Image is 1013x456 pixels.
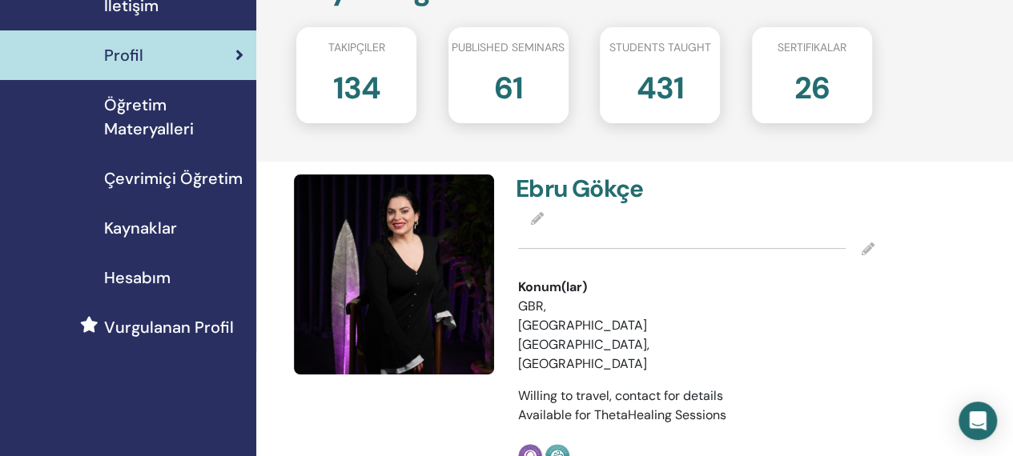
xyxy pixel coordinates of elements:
[518,387,723,404] span: Willing to travel, contact for details
[518,335,653,374] li: [GEOGRAPHIC_DATA], [GEOGRAPHIC_DATA]
[518,406,726,423] span: Available for ThetaHealing Sessions
[778,39,846,56] span: sertifikalar
[794,62,830,107] h2: 26
[328,39,385,56] span: Takipçiler
[637,62,684,107] h2: 431
[518,297,653,335] li: GBR, [GEOGRAPHIC_DATA]
[333,62,380,107] h2: 134
[104,216,177,240] span: Kaynaklar
[609,39,711,56] span: Students taught
[104,266,171,290] span: Hesabım
[294,174,494,374] img: default.jpg
[452,39,565,56] span: Published seminars
[516,174,686,203] h4: Ebru Gökçe
[104,93,243,141] span: Öğretim Materyalleri
[518,278,587,297] span: Konum(lar)
[104,166,243,190] span: Çevrimiçi Öğretim
[494,62,523,107] h2: 61
[104,43,143,67] span: Profil
[104,315,234,339] span: Vurgulanan Profil
[959,402,997,440] div: Open Intercom Messenger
